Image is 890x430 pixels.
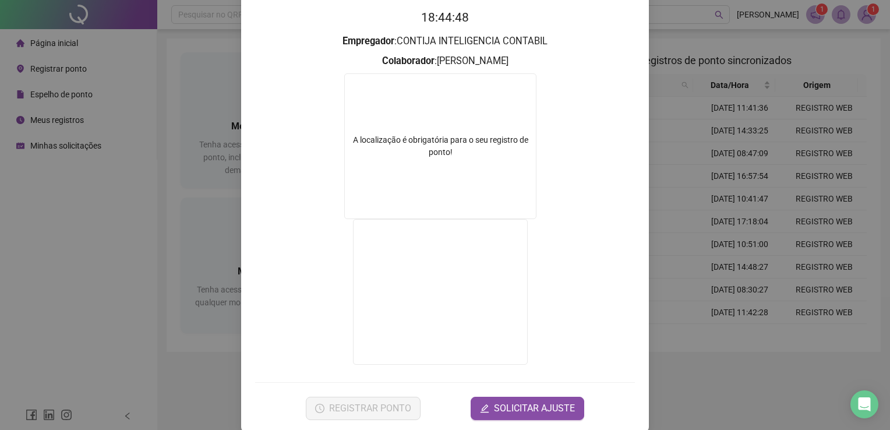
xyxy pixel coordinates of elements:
[342,36,394,47] strong: Empregador
[850,390,878,418] div: Open Intercom Messenger
[480,404,489,413] span: edit
[382,55,435,66] strong: Colaborador
[421,10,469,24] time: 18:44:48
[345,134,536,158] div: A localização é obrigatória para o seu registro de ponto!
[494,401,575,415] span: SOLICITAR AJUSTE
[255,34,635,49] h3: : CONTIJA INTELIGENCIA CONTABIL
[255,54,635,69] h3: : [PERSON_NAME]
[306,397,421,420] button: REGISTRAR PONTO
[471,397,584,420] button: editSOLICITAR AJUSTE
